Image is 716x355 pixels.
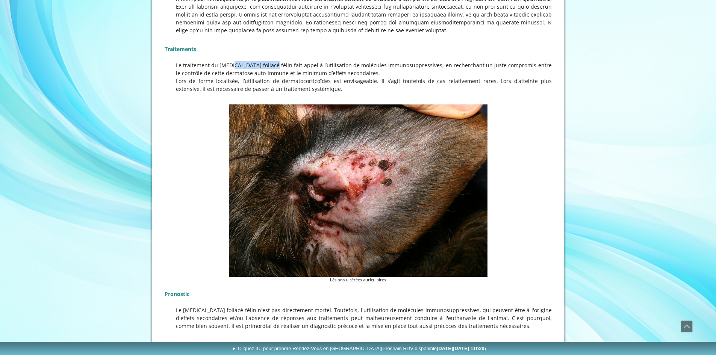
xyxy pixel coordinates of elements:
span: Pronostic [165,290,189,298]
span: (Prochain RDV disponible ) [381,346,486,351]
b: [DATE][DATE] 11h20 [437,346,484,351]
img: Pemphigus foliacé félin [229,104,487,277]
figcaption: Lésions ulcérées auriculaires [229,277,487,283]
a: Défiler vers le haut [681,320,693,332]
p: Le [MEDICAL_DATA] foliacé félin n'est pas directement mortel. Toutefois, l'utilisation de molécul... [165,306,552,330]
p: Lors de forme localisée, l’utilisation de dermatocorticoïdes est envisageable. Il s’agit toutefoi... [165,77,552,93]
span: Défiler vers le haut [681,321,692,332]
p: Le traitement du [MEDICAL_DATA] foliacé félin fait appel à l’utilisation de molécules immunosuppr... [165,61,552,77]
span: ► Cliquez ICI pour prendre Rendez-Vous en [GEOGRAPHIC_DATA] [232,346,486,351]
span: Traitements [165,45,196,53]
